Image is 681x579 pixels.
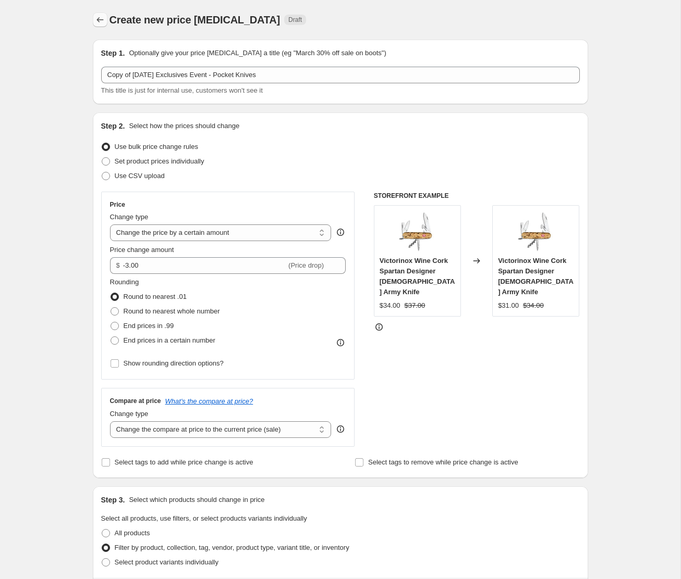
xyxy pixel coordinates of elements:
[124,359,224,367] span: Show rounding direction options?
[380,300,400,311] div: $34.00
[288,261,324,269] span: (Price drop)
[93,12,107,27] button: Price change jobs
[124,322,174,330] span: End prices in .99
[101,67,580,83] input: 30% off holiday sale
[368,458,518,466] span: Select tags to remove while price change is active
[101,86,263,94] span: This title is just for internal use, customers won't see it
[124,307,220,315] span: Round to nearest whole number
[101,514,307,522] span: Select all products, use filters, or select products variants individually
[115,458,253,466] span: Select tags to add while price change is active
[498,300,519,311] div: $31.00
[129,48,386,58] p: Optionally give your price [MEDICAL_DATA] a title (eg "March 30% off sale on boots")
[380,257,455,296] span: Victorinox Wine Cork Spartan Designer [DEMOGRAPHIC_DATA] Army Knife
[115,529,150,537] span: All products
[115,558,218,566] span: Select product variants individually
[116,261,120,269] span: $
[498,257,574,296] span: Victorinox Wine Cork Spartan Designer [DEMOGRAPHIC_DATA] Army Knife
[335,227,346,237] div: help
[115,544,349,551] span: Filter by product, collection, tag, vendor, product type, variant title, or inventory
[165,397,253,405] button: What's the compare at price?
[129,121,239,131] p: Select how the prices should change
[110,14,281,26] span: Create new price [MEDICAL_DATA]
[101,48,125,58] h2: Step 1.
[110,213,149,221] span: Change type
[335,424,346,434] div: help
[101,121,125,131] h2: Step 2.
[123,257,286,274] input: -10.00
[129,495,264,505] p: Select which products should change in price
[101,495,125,505] h2: Step 3.
[124,293,187,300] span: Round to nearest .01
[110,200,125,209] h3: Price
[110,410,149,418] span: Change type
[110,278,139,286] span: Rounding
[110,246,174,254] span: Price change amount
[405,300,425,311] strike: $37.00
[515,211,557,253] img: sa67411x1000_80x.jpg
[374,192,580,200] h6: STOREFRONT EXAMPLE
[288,16,302,24] span: Draft
[396,211,438,253] img: sa67411x1000_80x.jpg
[124,336,215,344] span: End prices in a certain number
[115,157,204,165] span: Set product prices individually
[523,300,544,311] strike: $34.00
[115,143,198,150] span: Use bulk price change rules
[115,172,165,180] span: Use CSV upload
[110,397,161,405] h3: Compare at price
